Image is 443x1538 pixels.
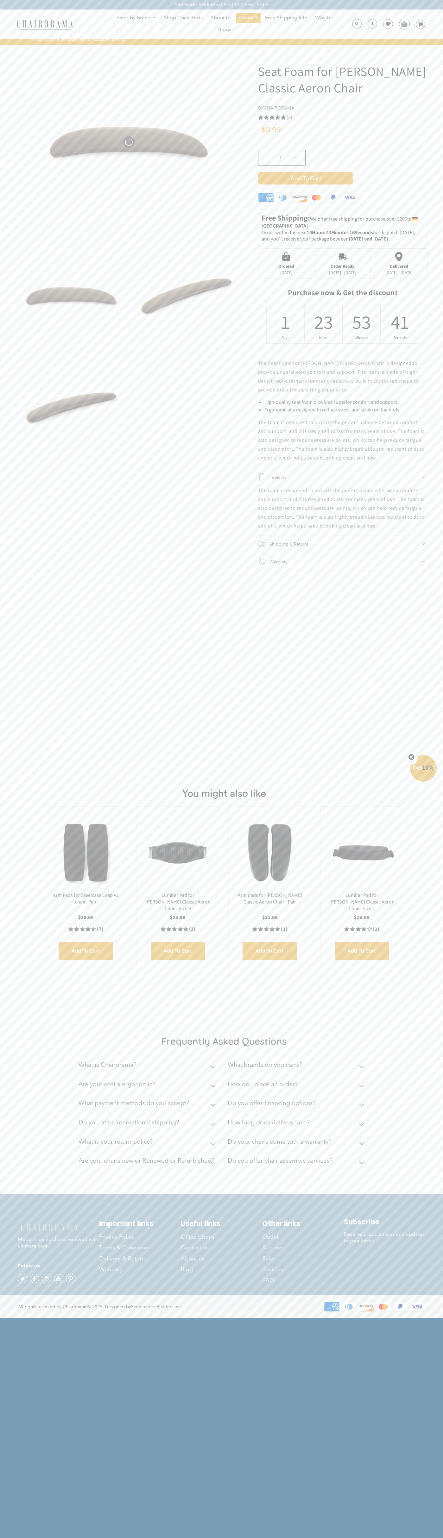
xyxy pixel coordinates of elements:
input: Add to Cart [151,942,205,960]
h4: by [258,105,427,111]
a: chairorama [264,105,294,111]
a: Office Chairs [181,1231,262,1242]
img: Seat Foam for Herman Miller Classic Aeron Chair - chairorama [17,353,126,462]
div: All rights reserved by Chairorama © 2025. Designed by [18,1304,182,1310]
p: to [262,213,424,229]
div: Order Ready [329,264,356,269]
a: Seat Foam for Herman Miller Classic Aeron Chair - chairorama [34,138,224,145]
span: (2) [287,114,292,121]
div: 41 [396,309,404,334]
span: Free Shipping Info [265,15,307,21]
img: Arm pads for Herman Miller Classic Aeron Chair - Pair - chairorama [235,813,304,892]
h2: Important links [99,1219,180,1228]
a: Arm Pads for Steelcase Leap V2 chair- Pair [53,892,119,905]
h2: Are your chairs ergonomic? [79,1080,155,1088]
summary: Are your chairs ergonomic? [79,1076,218,1095]
summary: How long does delivery take? [228,1114,367,1134]
summary: Do your chairs come with a warranty? [228,1134,367,1153]
h2: Other links [262,1219,344,1228]
img: Seat Foam for Herman Miller Classic Aeron Chair - chairorama [34,47,224,237]
span: $18.99 [78,914,94,921]
a: Outlet [262,1231,344,1242]
span: $19.99 [170,914,186,921]
a: Free Shipping Info [262,13,311,23]
span: (1) [189,926,195,933]
span: About us [181,1255,204,1262]
h2: Useful links [181,1219,262,1228]
summary: Do you offer financing options? [228,1095,367,1114]
img: guarantee.png [258,557,266,566]
a: 5.0 rating (3 votes) [235,926,304,932]
span: Terms & Condition [99,1244,148,1251]
a: Lumbar Pad for [PERSON_NAME] Classic Aeron Chair- Size B [145,892,211,912]
h2: What is Chairorama? [79,1061,136,1068]
span: Reviews [262,1266,283,1273]
a: Ecommerce Builders Inc. [131,1304,182,1310]
span: Shop Chair Parts [164,15,203,21]
h2: Do you offer financing options? [228,1099,316,1107]
img: WhatsApp_Image_2024-07-12_at_16.23.01.webp [399,19,409,28]
a: Contact us [181,1242,262,1253]
h4: Folow us [18,1262,99,1270]
span: Warranty [99,1266,123,1273]
a: 5.0 rating (2 votes) [258,114,427,121]
h2: Purchase now & Get the discount [258,288,427,300]
h2: What brands do you carry? [228,1061,302,1068]
a: About Us [207,13,235,23]
summary: How do I place an order? [228,1076,367,1095]
h1: Seat Foam for [PERSON_NAME] Classic Aeron Chair [258,63,427,96]
span: Why Us [315,15,332,21]
span: Delivery & Return [99,1255,145,1262]
a: 5.0 rating (1 votes) [143,926,212,932]
div: 53 [358,309,366,334]
h2: How do I place an order? [228,1080,298,1088]
a: Warranty [99,1264,180,1275]
a: Lumbar Pad for Herman Miller Classic Aeron Chair- Size C - chairorama Lumbar Pad for Herman Mille... [327,813,396,892]
summary: Are your chairs new or Renewed or Refurbished? [79,1153,218,1172]
a: FAQ [262,1275,344,1286]
div: Days [282,335,290,340]
a: Sale [262,1253,344,1264]
span: Contact [239,15,257,21]
span: Contact us [181,1244,209,1251]
a: Shop Chair Parts [161,13,206,23]
a: Arm pads for Herman Miller Classic Aeron Chair - Pair - chairorama Arm pads for Herman Miller Cla... [235,813,304,892]
summary: What payment methods do you accept? [79,1095,218,1114]
span: Blogs [218,26,231,33]
iframe: Product reviews widget [16,630,427,748]
img: Seat Foam for Herman Miller Classic Aeron Chair - chairorama [132,241,241,350]
a: 4.0 rating (2 votes) [327,926,396,932]
span: $19.99 [354,914,370,921]
p: The foam is designed to provide the perfect balance between comfort and support, and it is design... [258,418,427,462]
img: chairorama [13,19,77,30]
span: $9.99 [261,126,281,134]
div: 1 [282,309,290,334]
h2: Features [269,473,287,482]
span: FAQ [262,1277,274,1284]
div: 23 [320,309,328,334]
span: Add to Cart [258,172,353,184]
summary: Do you offer chair assembly services? [228,1153,367,1172]
span: (3) [281,926,288,933]
h2: Are your chairs new or Renewed or Refurbished? [79,1157,214,1164]
div: 4.4 rating (7 votes) [51,926,121,932]
a: Reviews [262,1264,344,1275]
a: Arm Pads for Steelcase Leap V2 chair- Pair - chairorama Arm Pads for Steelcase Leap V2 chair- Pai... [51,813,121,892]
span: $21.99 [262,914,278,921]
div: [DATE] [278,270,294,275]
a: Blogs [215,24,234,34]
span: Blog [181,1266,193,1273]
h2: Shipping & Returns [269,540,309,548]
summary: Shipping & Returns [258,535,427,553]
div: Hours [320,335,328,340]
div: [DATE] - [DATE] [329,270,356,275]
a: Auction [262,1242,344,1253]
img: chairorama [18,1222,81,1234]
span: Sale [262,1255,273,1262]
li: High-quality seat foam provides superior comfort and support. [264,399,427,406]
div: Delivered [385,264,413,269]
summary: What is Chairorama? [79,1057,218,1076]
span: Privacy Policy [99,1233,135,1241]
